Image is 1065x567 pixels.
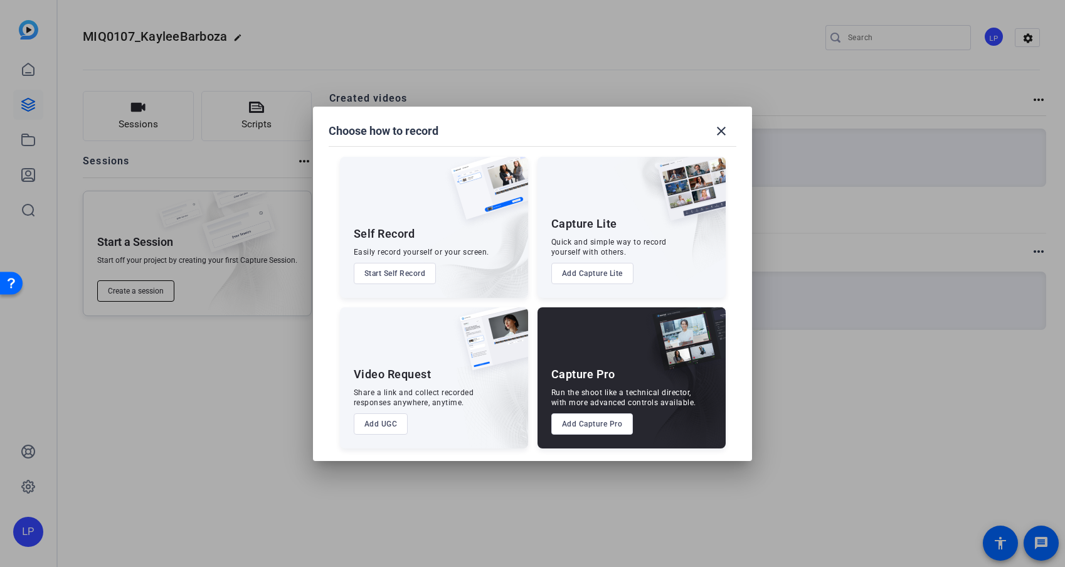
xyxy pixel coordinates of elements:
div: Capture Pro [551,367,615,382]
div: Video Request [354,367,432,382]
img: ugc-content.png [450,307,528,383]
div: Self Record [354,226,415,241]
img: self-record.png [442,157,528,232]
button: Add UGC [354,413,408,435]
img: embarkstudio-capture-pro.png [633,323,726,448]
div: Capture Lite [551,216,617,231]
div: Quick and simple way to record yourself with others. [551,237,667,257]
div: Run the shoot like a technical director, with more advanced controls available. [551,388,696,408]
button: Start Self Record [354,263,437,284]
button: Add Capture Pro [551,413,633,435]
button: Add Capture Lite [551,263,633,284]
div: Easily record yourself or your screen. [354,247,489,257]
h1: Choose how to record [329,124,438,139]
img: embarkstudio-capture-lite.png [613,157,726,282]
img: capture-lite.png [648,157,726,233]
div: Share a link and collect recorded responses anywhere, anytime. [354,388,474,408]
img: capture-pro.png [643,307,726,384]
img: embarkstudio-ugc-content.png [455,346,528,448]
mat-icon: close [714,124,729,139]
img: embarkstudio-self-record.png [419,184,528,298]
